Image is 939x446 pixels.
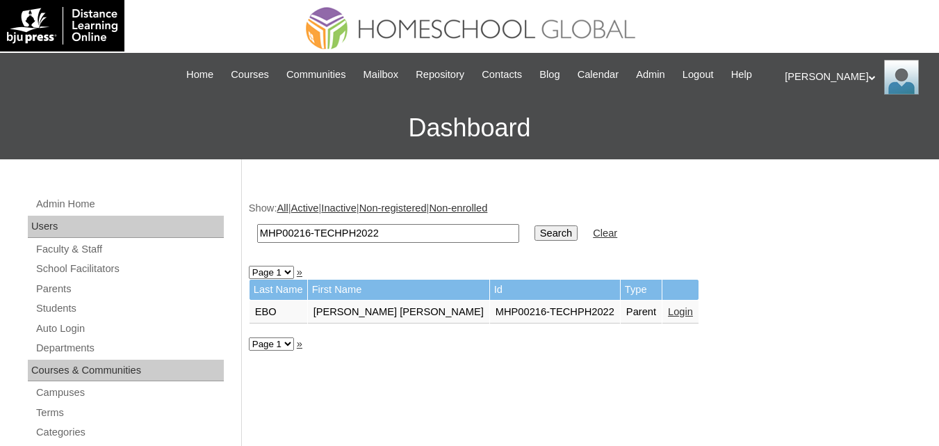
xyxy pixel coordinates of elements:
[724,67,759,83] a: Help
[683,67,714,83] span: Logout
[668,306,693,317] a: Login
[277,202,288,214] a: All
[621,301,662,324] td: Parent
[308,280,489,300] td: First Name
[28,360,224,382] div: Courses & Communities
[35,260,224,278] a: School Facilitators
[359,202,427,214] a: Non-registered
[297,266,302,278] a: »
[291,202,319,214] a: Active
[297,338,302,349] a: »
[35,280,224,298] a: Parents
[593,228,617,239] a: Clear
[35,340,224,357] a: Departments
[636,67,665,83] span: Admin
[357,67,406,83] a: Mailbox
[571,67,626,83] a: Calendar
[35,424,224,441] a: Categories
[35,320,224,337] a: Auto Login
[35,241,224,258] a: Faculty & Staff
[482,67,522,83] span: Contacts
[731,67,752,83] span: Help
[578,67,619,83] span: Calendar
[321,202,357,214] a: Inactive
[7,7,117,45] img: logo-white.png
[279,67,353,83] a: Communities
[250,280,307,300] td: Last Name
[532,67,566,83] a: Blog
[186,67,213,83] span: Home
[490,301,620,324] td: MHP00216-TECHPH2022
[621,280,662,300] td: Type
[629,67,672,83] a: Admin
[35,384,224,401] a: Campuses
[416,67,464,83] span: Repository
[286,67,346,83] span: Communities
[409,67,471,83] a: Repository
[179,67,220,83] a: Home
[364,67,399,83] span: Mailbox
[35,404,224,422] a: Terms
[539,67,560,83] span: Blog
[676,67,721,83] a: Logout
[490,280,620,300] td: Id
[231,67,269,83] span: Courses
[884,60,919,95] img: Ariane Ebuen
[475,67,529,83] a: Contacts
[35,300,224,317] a: Students
[28,216,224,238] div: Users
[429,202,487,214] a: Non-enrolled
[249,201,925,250] div: Show: | | | |
[7,97,932,159] h3: Dashboard
[534,225,578,241] input: Search
[224,67,276,83] a: Courses
[785,60,925,95] div: [PERSON_NAME]
[257,224,519,243] input: Search
[250,301,307,324] td: EBO
[35,196,224,213] a: Admin Home
[308,301,489,324] td: [PERSON_NAME] [PERSON_NAME]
